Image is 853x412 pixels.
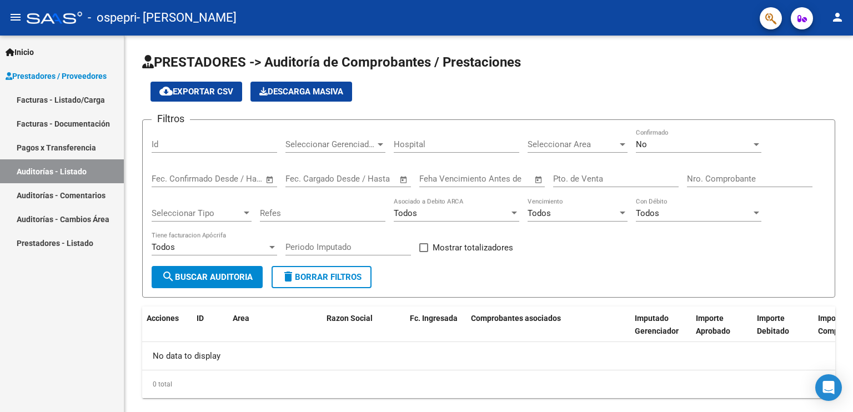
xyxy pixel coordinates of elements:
[636,139,647,149] span: No
[152,174,197,184] input: Fecha inicio
[327,314,373,323] span: Razon Social
[137,6,237,30] span: - [PERSON_NAME]
[272,266,372,288] button: Borrar Filtros
[142,54,521,70] span: PRESTADORES -> Auditoría de Comprobantes / Prestaciones
[635,314,679,335] span: Imputado Gerenciador
[152,242,175,252] span: Todos
[142,370,835,398] div: 0 total
[162,270,175,283] mat-icon: search
[433,241,513,254] span: Mostrar totalizadores
[466,307,630,355] datatable-header-cell: Comprobantes asociados
[394,208,417,218] span: Todos
[142,342,835,370] div: No data to display
[340,174,394,184] input: Fecha fin
[264,173,277,186] button: Open calendar
[207,174,260,184] input: Fecha fin
[630,307,691,355] datatable-header-cell: Imputado Gerenciador
[471,314,561,323] span: Comprobantes asociados
[533,173,545,186] button: Open calendar
[152,208,242,218] span: Seleccionar Tipo
[636,208,659,218] span: Todos
[159,87,233,97] span: Exportar CSV
[815,374,842,401] div: Open Intercom Messenger
[152,266,263,288] button: Buscar Auditoria
[285,174,330,184] input: Fecha inicio
[528,208,551,218] span: Todos
[282,270,295,283] mat-icon: delete
[159,84,173,98] mat-icon: cloud_download
[752,307,814,355] datatable-header-cell: Importe Debitado
[322,307,405,355] datatable-header-cell: Razon Social
[6,46,34,58] span: Inicio
[88,6,137,30] span: - ospepri
[197,314,204,323] span: ID
[259,87,343,97] span: Descarga Masiva
[405,307,466,355] datatable-header-cell: Fc. Ingresada
[757,314,789,335] span: Importe Debitado
[691,307,752,355] datatable-header-cell: Importe Aprobado
[528,139,618,149] span: Seleccionar Area
[250,82,352,102] button: Descarga Masiva
[282,272,362,282] span: Borrar Filtros
[162,272,253,282] span: Buscar Auditoria
[696,314,730,335] span: Importe Aprobado
[228,307,306,355] datatable-header-cell: Area
[6,70,107,82] span: Prestadores / Proveedores
[398,173,410,186] button: Open calendar
[410,314,458,323] span: Fc. Ingresada
[147,314,179,323] span: Acciones
[831,11,844,24] mat-icon: person
[250,82,352,102] app-download-masive: Descarga masiva de comprobantes (adjuntos)
[192,307,228,355] datatable-header-cell: ID
[152,111,190,127] h3: Filtros
[142,307,192,355] datatable-header-cell: Acciones
[233,314,249,323] span: Area
[150,82,242,102] button: Exportar CSV
[9,11,22,24] mat-icon: menu
[285,139,375,149] span: Seleccionar Gerenciador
